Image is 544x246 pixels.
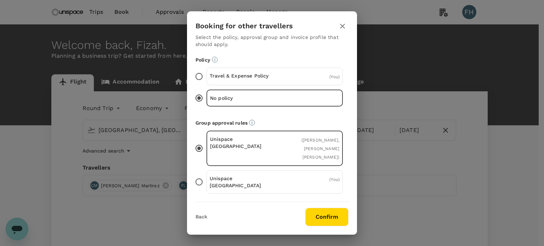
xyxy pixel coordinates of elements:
[210,95,275,102] p: No policy
[212,57,218,63] svg: Booking restrictions are based on the selected travel policy.
[195,34,348,48] p: Select the policy, approval group and invoice profile that should apply.
[210,72,275,79] p: Travel & Expense Policy
[210,136,275,150] p: Unispace [GEOGRAPHIC_DATA]
[195,56,348,63] p: Policy
[195,214,207,220] button: Back
[301,138,339,160] span: ( [PERSON_NAME], [PERSON_NAME] [PERSON_NAME] )
[249,120,255,126] svg: Default approvers or custom approval rules (if available) are based on the user group.
[329,177,340,182] span: ( You )
[329,74,340,79] span: ( You )
[195,119,348,126] p: Group approval rules
[305,208,348,226] button: Confirm
[210,175,275,189] p: Unispace [GEOGRAPHIC_DATA]
[195,22,293,30] h3: Booking for other travellers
